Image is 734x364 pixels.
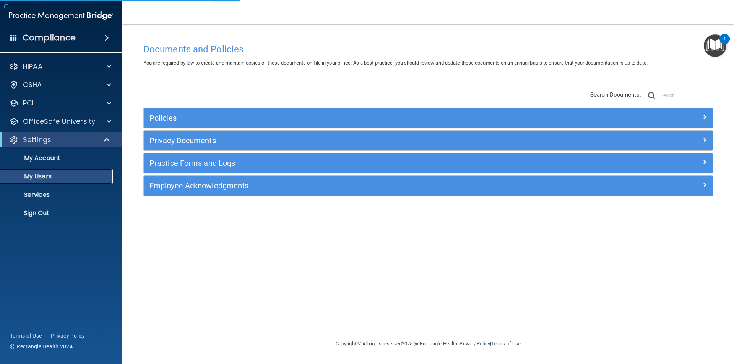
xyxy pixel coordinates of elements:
[9,62,111,71] a: HIPAA
[149,136,565,145] h5: Privacy Documents
[648,92,655,99] img: ic-search.3b580494.png
[9,135,111,144] a: Settings
[149,180,707,192] a: Employee Acknowledgments
[661,90,713,101] input: Search
[491,341,521,346] a: Terms of Use
[143,44,713,54] h4: Documents and Policies
[51,332,85,340] a: Privacy Policy
[149,112,707,124] a: Policies
[9,80,111,89] a: OSHA
[149,114,565,122] h5: Policies
[289,332,568,356] div: Copyright © All rights reserved 2025 @ Rectangle Health | |
[9,8,113,23] img: PMB logo
[23,117,95,126] p: OfficeSafe University
[590,91,641,98] span: Search Documents:
[9,99,111,108] a: PCI
[5,191,109,199] p: Services
[723,39,726,49] div: 1
[704,34,726,57] button: Open Resource Center, 1 new notification
[10,343,73,350] span: Ⓒ Rectangle Health 2024
[602,310,725,340] iframe: Drift Widget Chat Controller
[149,157,707,169] a: Practice Forms and Logs
[149,134,707,147] a: Privacy Documents
[23,80,42,89] p: OSHA
[23,99,34,108] p: PCI
[23,32,76,43] h4: Compliance
[5,154,109,162] p: My Account
[149,159,565,167] h5: Practice Forms and Logs
[460,341,490,346] a: Privacy Policy
[23,135,51,144] p: Settings
[9,117,111,126] a: OfficeSafe University
[143,60,648,66] span: You are required by law to create and maintain copies of these documents on file in your office. ...
[5,209,109,217] p: Sign Out
[23,62,42,71] p: HIPAA
[149,181,565,190] h5: Employee Acknowledgments
[5,173,109,180] p: My Users
[10,332,42,340] a: Terms of Use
